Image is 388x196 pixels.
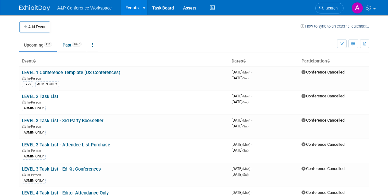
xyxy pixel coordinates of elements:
span: [DATE] [232,76,248,80]
div: ADMIN ONLY [22,106,46,111]
div: ADMIN ONLY [35,81,59,87]
span: 1397 [72,42,82,47]
button: Add Event [19,21,50,32]
img: In-Person Event [22,125,26,128]
th: Participation [299,56,369,66]
span: Conference Cancelled [302,142,344,147]
img: In-Person Event [22,173,26,176]
a: LEVEL 3 Task List - Ed Kit Conferences [22,166,101,172]
span: - [251,142,252,147]
div: ADMIN ONLY [22,178,46,183]
span: In-Person [27,125,43,129]
span: Conference Cancelled [302,70,344,74]
span: [DATE] [232,70,252,74]
div: FY27 [22,81,33,87]
span: (Mon) [242,119,250,122]
span: (Sat) [242,149,248,152]
span: In-Person [27,100,43,104]
span: In-Person [27,149,43,153]
a: LEVEL 3 Task List - 3rd Party Bookseller [22,118,103,123]
span: In-Person [27,77,43,81]
span: Conference Cancelled [302,118,344,123]
span: (Sat) [242,77,248,80]
span: (Mon) [242,167,250,171]
span: [DATE] [232,172,248,177]
span: - [251,166,252,171]
span: (Sat) [242,100,248,104]
a: Upcoming114 [19,39,57,51]
img: Amanda Oney [352,2,363,14]
a: LEVEL 1 Conference Template (US Conferences) [22,70,120,75]
span: (Sat) [242,173,248,176]
img: In-Person Event [22,77,26,80]
span: - [251,94,252,98]
span: A&P Conference Workspace [57,6,112,10]
span: [DATE] [232,142,252,147]
span: - [251,70,252,74]
span: [DATE] [232,94,252,98]
span: (Mon) [242,71,250,74]
span: - [251,190,252,195]
span: 114 [44,42,52,47]
a: How to sync to an external calendar... [301,24,369,28]
a: Sort by Event Name [33,58,36,63]
span: [DATE] [232,190,252,195]
span: Conference Cancelled [302,94,344,98]
span: (Mon) [242,95,250,98]
th: Event [19,56,229,66]
span: [DATE] [232,118,252,123]
img: ExhibitDay [19,5,50,11]
span: (Sat) [242,125,248,128]
span: Conference Cancelled [302,190,344,195]
a: LEVEL 4 Task List - Editor Attendance Only [22,190,109,196]
a: Search [315,3,344,13]
span: In-Person [27,173,43,177]
span: Search [324,6,338,10]
img: In-Person Event [22,149,26,152]
a: Past1397 [58,39,86,51]
span: [DATE] [232,124,248,128]
span: [DATE] [232,100,248,104]
span: [DATE] [232,166,252,171]
div: ADMIN ONLY [22,130,46,135]
span: (Mon) [242,143,250,146]
span: Conference Cancelled [302,166,344,171]
img: In-Person Event [22,100,26,104]
span: (Mon) [242,191,250,194]
span: [DATE] [232,148,248,153]
a: Sort by Start Date [243,58,246,63]
a: Sort by Participation Type [327,58,330,63]
div: ADMIN ONLY [22,154,46,159]
span: - [251,118,252,123]
th: Dates [229,56,299,66]
a: LEVEL 3 Task List - Attendee List Purchase [22,142,110,148]
a: LEVEL 2 Task List [22,94,58,99]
